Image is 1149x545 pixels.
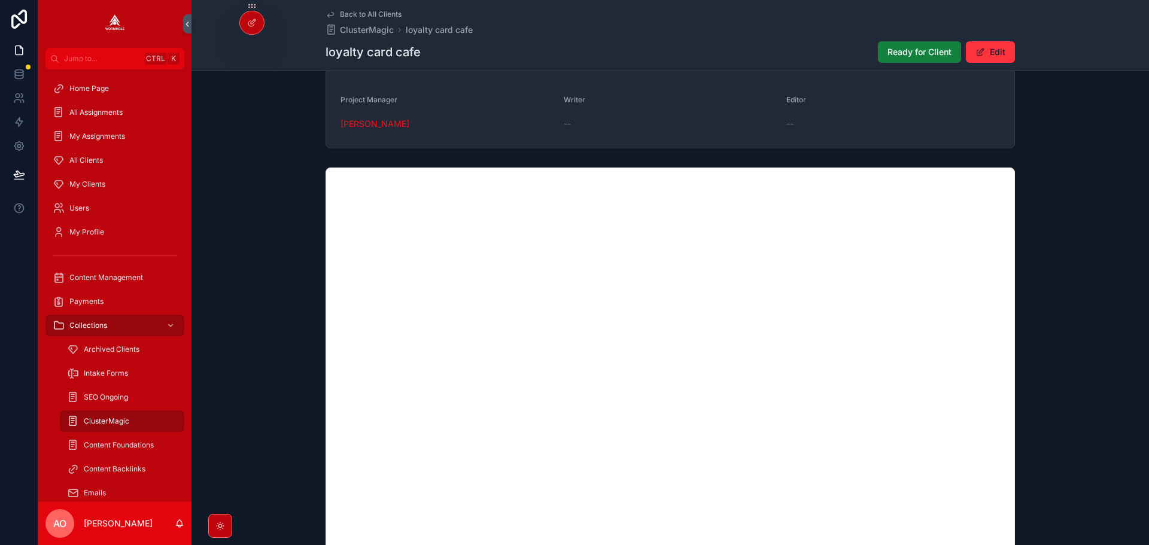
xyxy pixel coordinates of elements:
span: Writer [564,95,585,104]
span: Content Backlinks [84,464,145,474]
button: Jump to...CtrlK [45,48,184,69]
a: [PERSON_NAME] [341,118,409,130]
span: Ctrl [145,53,166,65]
span: My Profile [69,227,104,237]
span: Editor [786,95,806,104]
span: ClusterMagic [340,24,394,36]
h1: loyalty card cafe [326,44,421,60]
span: AO [53,516,66,531]
a: All Clients [45,150,184,171]
a: Content Management [45,267,184,288]
span: Collections [69,321,107,330]
a: SEO Ongoing [60,386,184,408]
a: Content Backlinks [60,458,184,480]
span: K [169,54,178,63]
span: My Assignments [69,132,125,141]
span: Home Page [69,84,109,93]
span: Back to All Clients [340,10,402,19]
div: scrollable content [38,69,191,502]
span: Jump to... [64,54,140,63]
span: All Clients [69,156,103,165]
span: My Clients [69,179,105,189]
a: Users [45,197,184,219]
a: loyalty card cafe [406,24,473,36]
a: My Clients [45,173,184,195]
p: [PERSON_NAME] [84,517,153,529]
a: Home Page [45,78,184,99]
a: Intake Forms [60,363,184,384]
a: My Profile [45,221,184,243]
a: Collections [45,315,184,336]
a: Back to All Clients [326,10,402,19]
a: Archived Clients [60,339,184,360]
button: Ready for Client [878,41,961,63]
a: ClusterMagic [60,410,184,432]
span: All Assignments [69,108,123,117]
a: Content Foundations [60,434,184,456]
span: Intake Forms [84,369,128,378]
a: Emails [60,482,184,504]
span: Content Management [69,273,143,282]
span: Archived Clients [84,345,139,354]
span: -- [564,118,571,130]
span: Emails [84,488,106,498]
span: Project Manager [341,95,397,104]
a: My Assignments [45,126,184,147]
span: SEO Ongoing [84,392,128,402]
a: Payments [45,291,184,312]
a: ClusterMagic [326,24,394,36]
span: -- [786,118,794,130]
span: Ready for Client [887,46,952,58]
span: Users [69,203,89,213]
a: All Assignments [45,102,184,123]
span: Payments [69,297,104,306]
span: Content Foundations [84,440,154,450]
button: Edit [966,41,1015,63]
img: App logo [105,14,124,34]
span: ClusterMagic [84,416,129,426]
